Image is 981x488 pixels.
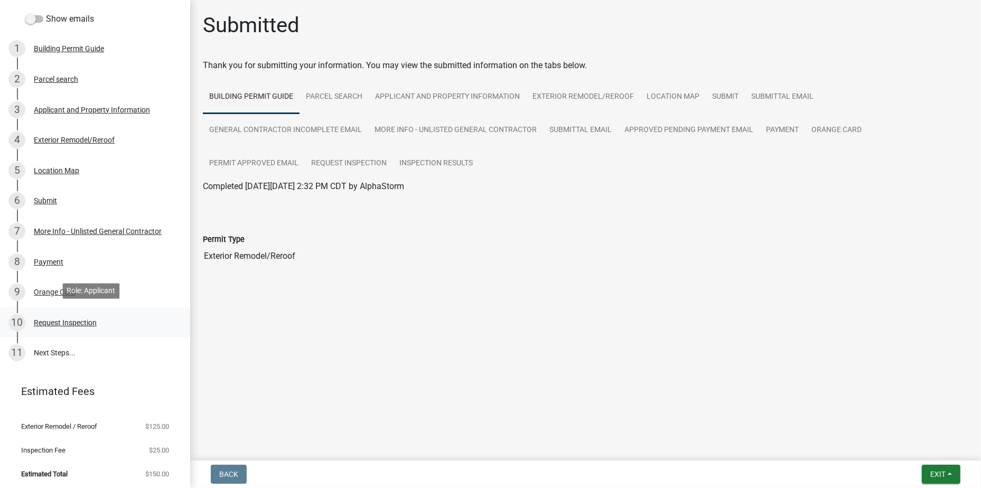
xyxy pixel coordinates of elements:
span: $125.00 [145,423,169,430]
a: More Info - Unlisted General Contractor [368,114,543,147]
span: Completed [DATE][DATE] 2:32 PM CDT by AlphaStorm [203,181,404,191]
span: Inspection Fee [21,447,66,454]
a: Parcel search [300,80,369,114]
div: Role: Applicant [62,283,119,298]
span: Exit [930,470,946,478]
div: Submit [34,197,57,204]
div: More Info - Unlisted General Contractor [34,228,162,235]
div: 6 [8,192,25,209]
span: Back [219,470,238,478]
a: Applicant and Property Information [369,80,526,114]
button: Exit [922,465,960,484]
div: Thank you for submitting your information. You may view the submitted information on the tabs below. [203,59,968,72]
a: Inspection Results [393,147,479,181]
div: Payment [34,258,63,266]
a: Estimated Fees [8,381,173,402]
div: 5 [8,162,25,179]
div: 3 [8,101,25,118]
div: 11 [8,344,25,361]
span: Estimated Total [21,471,68,477]
div: Location Map [34,167,79,174]
div: Parcel search [34,76,78,83]
div: Orange Card [34,288,76,296]
button: Back [211,465,247,484]
div: Building Permit Guide [34,45,104,52]
div: Exterior Remodel/Reroof [34,136,115,144]
a: General Contractor Incomplete Email [203,114,368,147]
a: Submittal Email [543,114,618,147]
label: Show emails [25,13,94,25]
a: Payment [760,114,805,147]
a: Building Permit Guide [203,80,300,114]
h1: Submitted [203,13,300,38]
div: 7 [8,223,25,240]
div: 10 [8,314,25,331]
a: Submit [706,80,745,114]
a: Request Inspection [305,147,393,181]
div: 9 [8,284,25,301]
span: $25.00 [149,447,169,454]
div: 4 [8,132,25,148]
span: Exterior Remodel / Reroof [21,423,97,430]
span: $150.00 [145,471,169,477]
div: 1 [8,40,25,57]
label: Permit Type [203,236,245,243]
div: 8 [8,254,25,270]
a: Orange Card [805,114,868,147]
a: Exterior Remodel/Reroof [526,80,640,114]
div: 2 [8,71,25,88]
a: Location Map [640,80,706,114]
a: Approved Pending Payment Email [618,114,760,147]
a: Permit Approved Email [203,147,305,181]
div: Request Inspection [34,319,97,326]
div: Applicant and Property Information [34,106,150,114]
a: Submittal Email [745,80,820,114]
